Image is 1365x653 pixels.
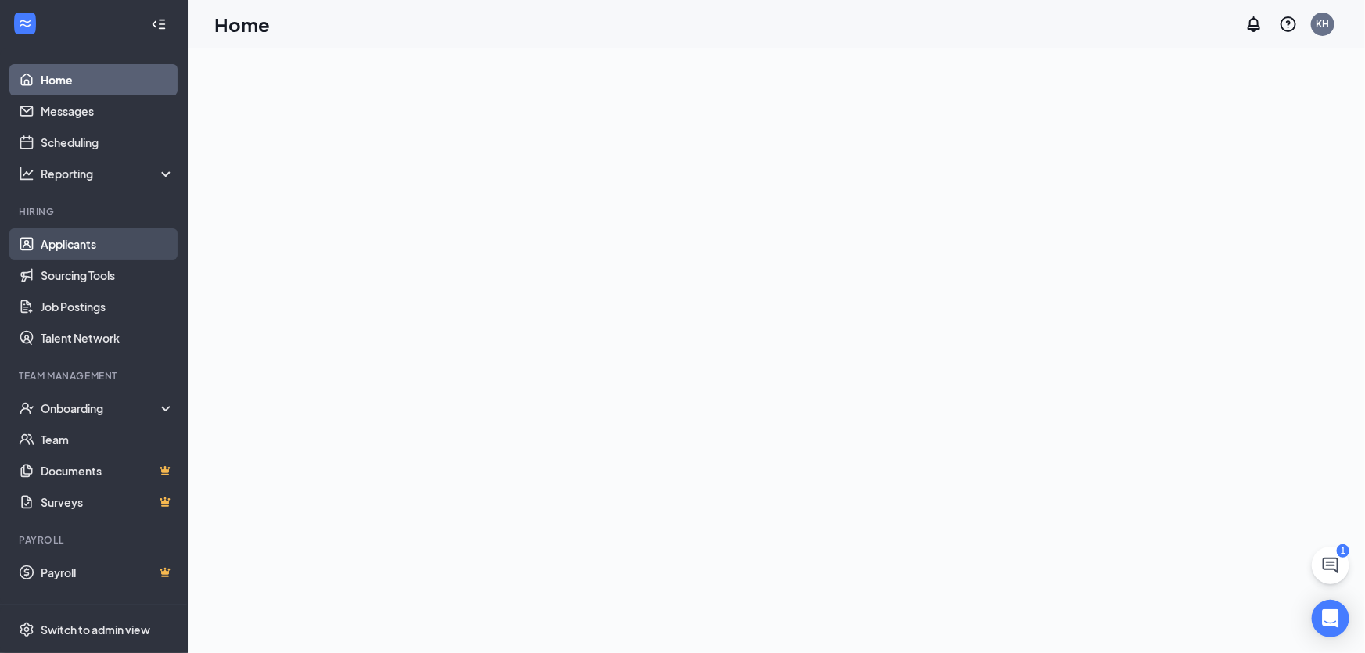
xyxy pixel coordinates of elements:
div: Open Intercom Messenger [1312,600,1349,637]
h1: Home [214,11,270,38]
div: Payroll [19,533,171,547]
div: Hiring [19,205,171,218]
a: Scheduling [41,127,174,158]
svg: Analysis [19,166,34,181]
a: Messages [41,95,174,127]
div: 1 [1337,544,1349,558]
a: Home [41,64,174,95]
svg: QuestionInfo [1279,15,1298,34]
svg: UserCheck [19,400,34,416]
a: DocumentsCrown [41,455,174,486]
svg: Settings [19,622,34,637]
div: Reporting [41,166,175,181]
a: Talent Network [41,322,174,353]
svg: Collapse [151,16,167,32]
div: Switch to admin view [41,622,150,637]
a: Team [41,424,174,455]
a: SurveysCrown [41,486,174,518]
svg: ChatActive [1321,556,1340,575]
a: Applicants [41,228,174,260]
div: KH [1317,17,1330,30]
a: Job Postings [41,291,174,322]
div: Team Management [19,369,171,382]
button: ChatActive [1312,547,1349,584]
svg: Notifications [1245,15,1263,34]
a: PayrollCrown [41,557,174,588]
a: Sourcing Tools [41,260,174,291]
div: Onboarding [41,400,161,416]
svg: WorkstreamLogo [17,16,33,31]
